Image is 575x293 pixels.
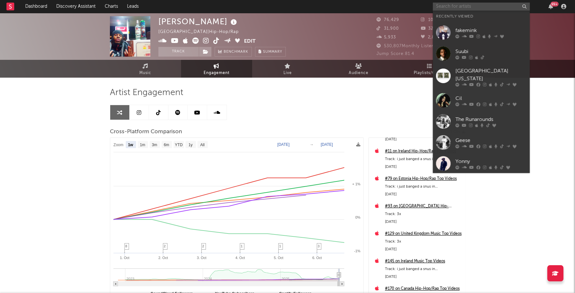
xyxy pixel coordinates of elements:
span: Engagement [204,69,229,77]
button: Track [158,47,199,57]
text: 2. Oct [158,256,168,260]
a: Engagement [181,60,252,78]
div: 99 + [550,2,559,6]
a: Music [110,60,181,78]
a: Suubi [433,43,530,64]
span: 3 [318,244,320,248]
a: Geese [433,132,530,153]
span: Artist Engagement [110,89,183,97]
div: Track: i just banged a snus in [GEOGRAPHIC_DATA] water [385,265,462,273]
span: 8 [125,244,127,248]
text: 3m [152,143,157,147]
span: Benchmark [224,48,248,56]
div: fakemink [455,27,527,34]
div: [DATE] [385,218,462,226]
text: Zoom [113,143,123,147]
span: Cross-Platform Comparison [110,128,182,136]
text: 5. Oct [274,256,283,260]
div: Recently Viewed [436,13,527,20]
button: 99+ [548,4,553,9]
text: + 1% [352,182,360,186]
span: 530,807 Monthly Listeners [377,44,441,48]
text: [DATE] [321,142,333,147]
span: 76,429 [377,18,399,22]
span: Audience [349,69,368,77]
div: [DATE] [385,190,462,198]
text: 1m [140,143,145,147]
a: Audience [323,60,394,78]
div: Track: 3x [385,210,462,218]
text: All [200,143,204,147]
div: Track: i just banged a snus in [GEOGRAPHIC_DATA] water [385,183,462,190]
a: Live [252,60,323,78]
text: 6. Oct [312,256,322,260]
span: Live [283,69,292,77]
button: Edit [244,38,256,46]
text: [DATE] [277,142,290,147]
a: Cil [433,90,530,111]
span: 1 [279,244,281,248]
text: 1w [128,143,133,147]
a: #79 on Estonia Hip-Hop/Rap Top Videos [385,175,462,183]
div: Suubi [455,48,527,55]
div: Yonny [455,157,527,165]
span: Summary [263,50,282,54]
div: The Runarounds [455,115,527,123]
span: 2 [164,244,166,248]
div: [DATE] [385,273,462,281]
span: 5,933 [377,35,396,39]
div: [GEOGRAPHIC_DATA] [US_STATE] [455,67,527,83]
a: Benchmark [215,47,252,57]
div: Cil [455,94,527,102]
span: 1 [241,244,243,248]
a: Playlists/Charts [394,60,465,78]
a: #145 on Ireland Music Top Videos [385,257,462,265]
a: #129 on United Kingdom Music Top Videos [385,230,462,238]
text: 6m [164,143,169,147]
text: 1y [188,143,193,147]
span: Jump Score: 81.4 [377,52,414,56]
div: Geese [455,136,527,144]
a: Yonny [433,153,530,174]
a: #93 on [GEOGRAPHIC_DATA] Hip-Hop/Rap Top Videos [385,202,462,210]
a: [GEOGRAPHIC_DATA] [US_STATE] [433,64,530,90]
text: -1% [354,249,360,253]
div: Track: i just banged a snus in [GEOGRAPHIC_DATA] water [385,155,462,163]
text: 0% [355,215,360,219]
text: 4. Oct [235,256,245,260]
span: 32,900 [421,27,443,31]
button: Summary [255,47,286,57]
input: Search for artists [433,3,530,11]
span: Music [139,69,151,77]
text: 3. Oct [197,256,206,260]
div: [DATE] [385,136,462,143]
span: 2,805 [421,35,440,39]
span: 31,900 [377,27,399,31]
text: 1. Oct [120,256,129,260]
div: Track: 3x [385,238,462,245]
a: fakemink [433,22,530,43]
div: [PERSON_NAME] [158,16,239,27]
div: [DATE] [385,245,462,253]
span: 105,558 [421,18,445,22]
a: #11 on Ireland Hip-Hop/Rap Top Videos [385,147,462,155]
span: 2 [202,244,204,248]
div: [DATE] [385,163,462,171]
a: #170 on Canada Hip-Hop/Rap Top Videos [385,285,462,293]
div: [GEOGRAPHIC_DATA] | Hip-Hop/Rap [158,28,246,36]
text: YTD [175,143,182,147]
span: Playlists/Charts [414,69,446,77]
text: → [310,142,314,147]
a: The Runarounds [433,111,530,132]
